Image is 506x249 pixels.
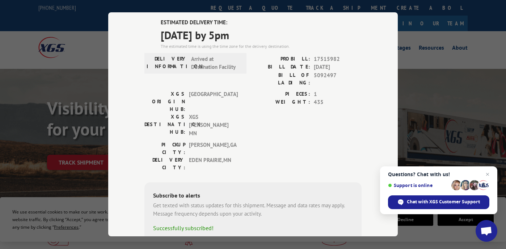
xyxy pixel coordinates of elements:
div: Successfully subscribed! [153,224,353,232]
span: [PERSON_NAME] , GA [189,141,238,156]
span: Support is online [388,183,449,188]
label: DELIVERY INFORMATION: [147,55,187,71]
label: PROBILL: [253,55,310,63]
span: 1 [314,90,362,99]
span: 17515982 [314,55,362,63]
span: EDEN PRAIRIE , MN [189,156,238,171]
label: XGS DESTINATION HUB: [144,113,185,138]
label: ESTIMATED DELIVERY TIME: [161,18,362,27]
span: XGS [PERSON_NAME] MN [189,113,238,138]
div: Get texted with status updates for this shipment. Message and data rates may apply. Message frequ... [153,202,353,218]
label: BILL OF LADING: [253,71,310,87]
label: DELIVERY CITY: [144,156,185,171]
label: XGS ORIGIN HUB: [144,90,185,113]
span: Arrived at Destination Facility [191,55,240,71]
div: Subscribe to alerts [153,191,353,202]
label: WEIGHT: [253,98,310,107]
label: BILL DATE: [253,63,310,71]
div: The estimated time is using the time zone for the delivery destination. [161,43,362,50]
span: [GEOGRAPHIC_DATA] [189,90,238,113]
span: [DATE] [314,63,362,71]
span: [DATE] by 5pm [161,27,362,43]
span: Chat with XGS Customer Support [407,199,480,205]
span: Questions? Chat with us! [388,171,489,177]
span: 435 [314,98,362,107]
label: PIECES: [253,90,310,99]
span: Chat with XGS Customer Support [388,195,489,209]
a: Open chat [476,220,497,242]
label: PICKUP CITY: [144,141,185,156]
span: 5092497 [314,71,362,87]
